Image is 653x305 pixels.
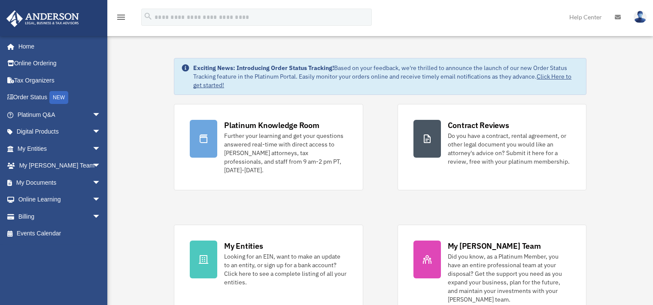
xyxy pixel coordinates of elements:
div: Based on your feedback, we're thrilled to announce the launch of our new Order Status Tracking fe... [193,64,579,89]
a: Order StatusNEW [6,89,114,107]
a: Online Ordering [6,55,114,72]
div: Further your learning and get your questions answered real-time with direct access to [PERSON_NAM... [224,131,347,174]
a: My Documentsarrow_drop_down [6,174,114,191]
img: Anderson Advisors Platinum Portal [4,10,82,27]
div: My [PERSON_NAME] Team [448,241,541,251]
div: NEW [49,91,68,104]
div: My Entities [224,241,263,251]
div: Looking for an EIN, want to make an update to an entity, or sign up for a bank account? Click her... [224,252,347,287]
a: My [PERSON_NAME] Teamarrow_drop_down [6,157,114,174]
a: Click Here to get started! [193,73,571,89]
a: menu [116,15,126,22]
div: Did you know, as a Platinum Member, you have an entire professional team at your disposal? Get th... [448,252,571,304]
a: Tax Organizers [6,72,114,89]
a: Digital Productsarrow_drop_down [6,123,114,140]
strong: Exciting News: Introducing Order Status Tracking! [193,64,334,72]
a: My Entitiesarrow_drop_down [6,140,114,157]
span: arrow_drop_down [92,174,109,192]
span: arrow_drop_down [92,191,109,209]
a: Platinum Q&Aarrow_drop_down [6,106,114,123]
span: arrow_drop_down [92,157,109,175]
a: Contract Reviews Do you have a contract, rental agreement, or other legal document you would like... [398,104,586,190]
a: Platinum Knowledge Room Further your learning and get your questions answered real-time with dire... [174,104,363,190]
i: search [143,12,153,21]
a: Home [6,38,109,55]
span: arrow_drop_down [92,208,109,226]
span: arrow_drop_down [92,123,109,141]
i: menu [116,12,126,22]
div: Do you have a contract, rental agreement, or other legal document you would like an attorney's ad... [448,131,571,166]
a: Billingarrow_drop_down [6,208,114,225]
span: arrow_drop_down [92,140,109,158]
span: arrow_drop_down [92,106,109,124]
img: User Pic [634,11,647,23]
a: Events Calendar [6,225,114,242]
div: Contract Reviews [448,120,509,131]
div: Platinum Knowledge Room [224,120,319,131]
a: Online Learningarrow_drop_down [6,191,114,208]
